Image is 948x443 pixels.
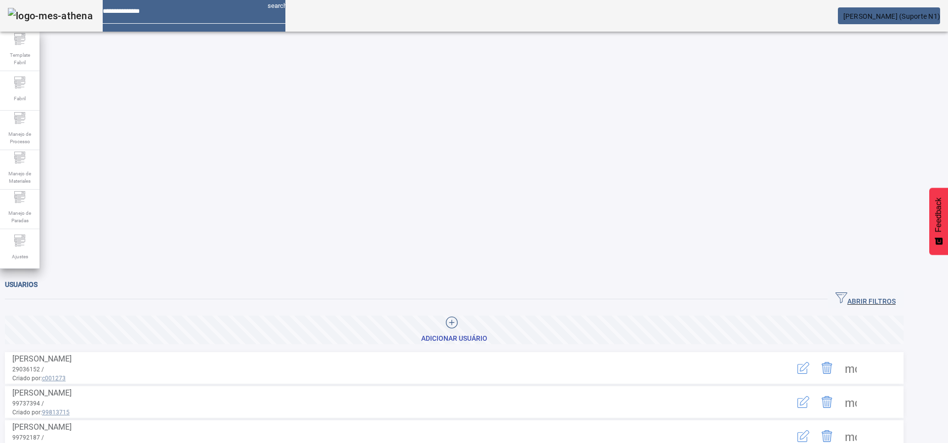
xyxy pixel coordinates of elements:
[934,198,943,232] span: Feedback
[815,390,839,414] button: Delete
[12,434,44,441] span: 99792187 /
[5,167,35,188] span: Manejo de Materiales
[5,206,35,227] span: Manejo de Paradas
[929,188,948,255] button: Feedback - Mostrar pesquisa
[12,388,72,398] span: [PERSON_NAME]
[828,290,904,308] button: ABRIR FILTROS
[12,366,44,373] span: 29036152 /
[839,390,863,414] button: Mais
[12,400,44,407] span: 99737394 /
[12,354,72,363] span: [PERSON_NAME]
[42,409,70,416] span: 99813715
[843,12,941,20] span: [PERSON_NAME] (Suporte N1)
[839,356,863,380] button: Mais
[8,8,93,24] img: logo-mes-athena
[12,408,753,417] span: Criado por:
[12,422,72,432] span: [PERSON_NAME]
[12,374,753,383] span: Criado por:
[42,375,66,382] span: c001273
[9,250,31,263] span: Ajustes
[815,356,839,380] button: Delete
[11,92,29,105] span: Fabril
[421,334,487,344] div: Adicionar Usuário
[5,127,35,148] span: Manejo de Processo
[5,48,35,69] span: Template Fabril
[835,292,896,307] span: ABRIR FILTROS
[5,316,904,344] button: Adicionar Usuário
[5,281,38,288] span: Usuarios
